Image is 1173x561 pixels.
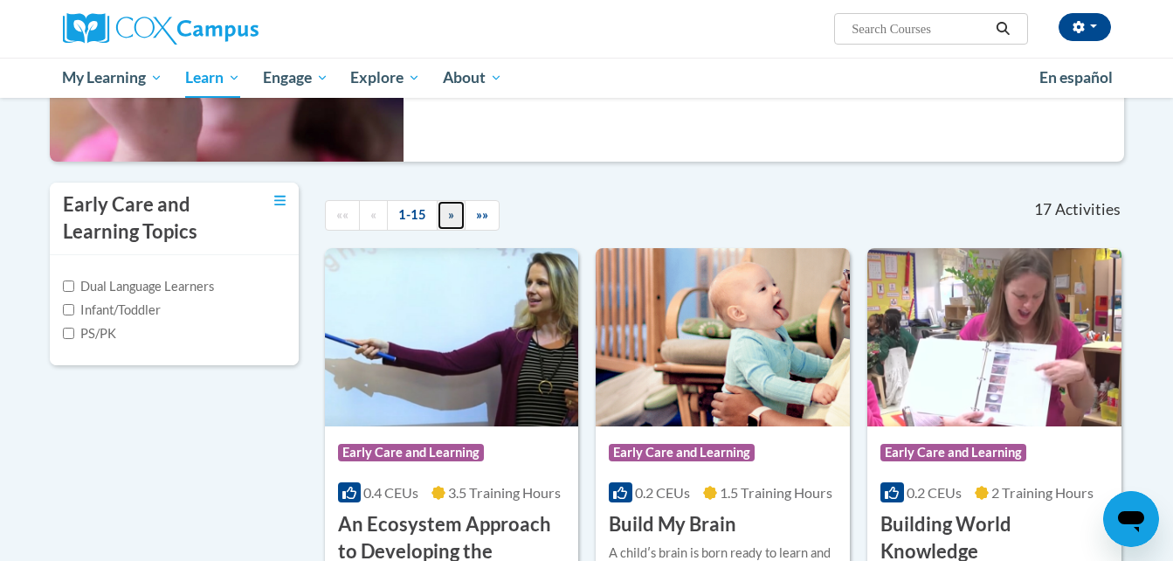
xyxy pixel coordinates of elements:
[880,444,1026,461] span: Early Care and Learning
[325,200,360,231] a: Begining
[359,200,388,231] a: Previous
[63,13,259,45] img: Cox Campus
[476,207,488,222] span: »»
[350,67,420,88] span: Explore
[274,191,286,211] a: Toggle collapse
[252,58,340,98] a: Engage
[609,444,755,461] span: Early Care and Learning
[62,67,162,88] span: My Learning
[263,67,328,88] span: Engage
[63,324,116,343] label: PS/PK
[596,248,850,426] img: Course Logo
[63,301,161,320] label: Infant/Toddler
[1055,200,1121,219] span: Activities
[370,207,376,222] span: «
[1028,59,1124,96] a: En español
[387,200,438,231] a: 1-15
[431,58,514,98] a: About
[63,328,74,339] input: Checkbox for Options
[174,58,252,98] a: Learn
[1059,13,1111,41] button: Account Settings
[720,484,832,501] span: 1.5 Training Hours
[1034,200,1052,219] span: 17
[609,511,736,538] h3: Build My Brain
[991,484,1094,501] span: 2 Training Hours
[336,207,348,222] span: ««
[437,200,466,231] a: Next
[339,58,431,98] a: Explore
[63,280,74,292] input: Checkbox for Options
[63,304,74,315] input: Checkbox for Options
[867,248,1121,426] img: Course Logo
[63,191,229,246] h3: Early Care and Learning Topics
[448,484,561,501] span: 3.5 Training Hours
[363,484,418,501] span: 0.4 CEUs
[37,58,1137,98] div: Main menu
[907,484,962,501] span: 0.2 CEUs
[325,248,579,426] img: Course Logo
[185,67,240,88] span: Learn
[338,444,484,461] span: Early Care and Learning
[850,18,990,39] input: Search Courses
[990,18,1016,39] button: Search
[443,67,502,88] span: About
[63,277,214,296] label: Dual Language Learners
[1103,491,1159,547] iframe: Button to launch messaging window
[465,200,500,231] a: End
[448,207,454,222] span: »
[1039,68,1113,87] span: En español
[63,13,395,45] a: Cox Campus
[52,58,175,98] a: My Learning
[635,484,690,501] span: 0.2 CEUs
